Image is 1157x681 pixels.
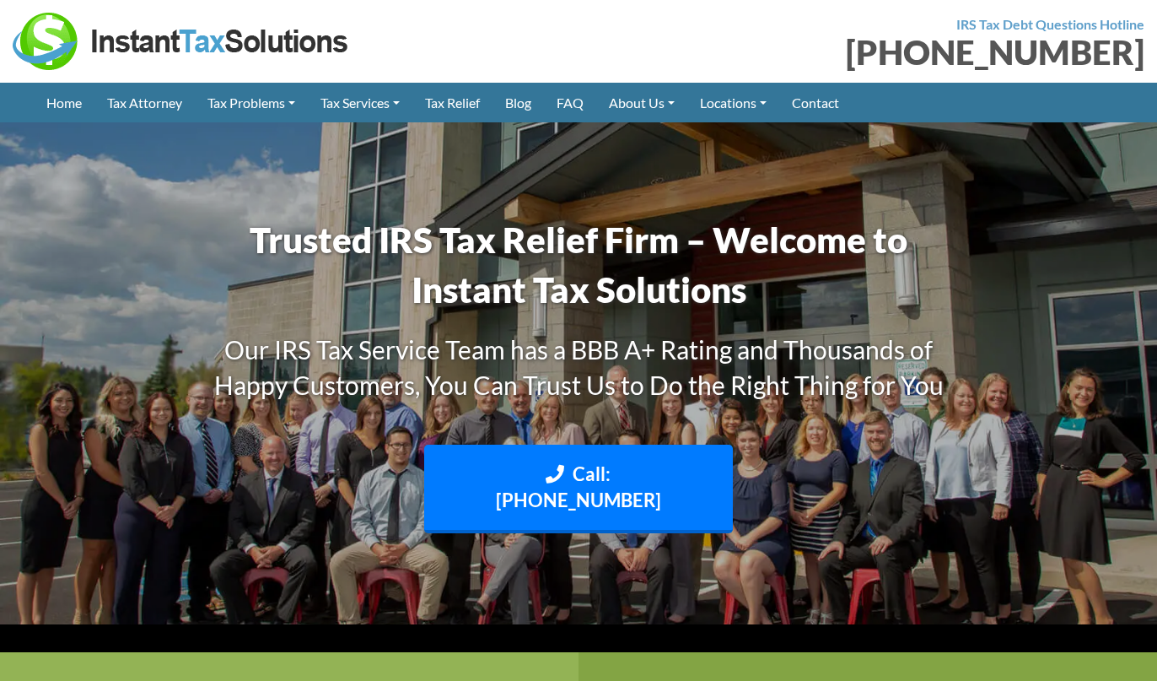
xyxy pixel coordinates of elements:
[34,83,94,122] a: Home
[779,83,852,122] a: Contact
[94,83,195,122] a: Tax Attorney
[596,83,687,122] a: About Us
[424,445,733,534] a: Call: [PHONE_NUMBER]
[13,13,350,70] img: Instant Tax Solutions Logo
[191,332,966,403] h3: Our IRS Tax Service Team has a BBB A+ Rating and Thousands of Happy Customers, You Can Trust Us t...
[687,83,779,122] a: Locations
[308,83,412,122] a: Tax Services
[412,83,492,122] a: Tax Relief
[544,83,596,122] a: FAQ
[191,215,966,315] h1: Trusted IRS Tax Relief Firm – Welcome to Instant Tax Solutions
[492,83,544,122] a: Blog
[195,83,308,122] a: Tax Problems
[956,16,1144,32] strong: IRS Tax Debt Questions Hotline
[591,35,1144,69] div: [PHONE_NUMBER]
[13,31,350,47] a: Instant Tax Solutions Logo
